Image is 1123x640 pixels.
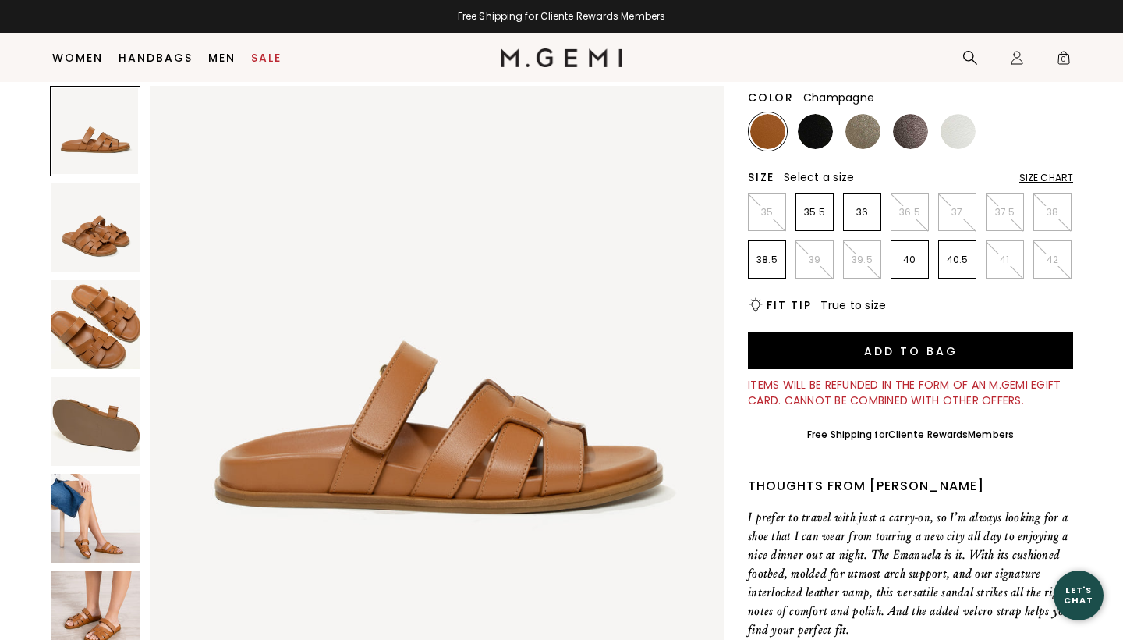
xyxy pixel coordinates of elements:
[987,254,1023,266] p: 41
[208,52,236,64] a: Men
[1019,172,1073,184] div: Size Chart
[1056,53,1072,69] span: 0
[941,114,976,149] img: White
[748,377,1073,408] div: Items will be refunded in the form of an M.Gemi eGift Card. Cannot be combined with other offers.
[844,206,880,219] p: 36
[939,254,976,266] p: 40.5
[748,477,1073,496] div: Thoughts from [PERSON_NAME]
[749,254,785,266] p: 38.5
[987,206,1023,219] p: 37.5
[798,114,833,149] img: Black
[51,183,140,272] img: The Emanuela
[796,254,833,266] p: 39
[51,377,140,466] img: The Emanuela
[52,52,103,64] a: Women
[51,280,140,369] img: The Emanuela
[251,52,282,64] a: Sale
[748,508,1073,639] p: I prefer to travel with just a carry-on, so I’m always looking for a shoe that I can wear from to...
[501,48,623,67] img: M.Gemi
[748,91,794,104] h2: Color
[844,254,880,266] p: 39.5
[803,90,874,105] span: Champagne
[748,171,774,183] h2: Size
[891,254,928,266] p: 40
[939,206,976,219] p: 37
[784,169,854,185] span: Select a size
[767,299,811,311] h2: Fit Tip
[807,428,1014,441] div: Free Shipping for Members
[796,206,833,219] p: 35.5
[1054,585,1104,605] div: Let's Chat
[888,428,969,441] a: Cliente Rewards
[750,114,785,149] img: Tan
[51,474,140,563] img: The Emanuela
[748,332,1073,369] button: Add to Bag
[1034,206,1071,219] p: 38
[1034,254,1071,266] p: 42
[119,52,193,64] a: Handbags
[820,297,886,313] span: True to size
[891,206,928,219] p: 36.5
[845,114,880,149] img: Champagne
[749,206,785,219] p: 35
[893,114,928,149] img: Cocoa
